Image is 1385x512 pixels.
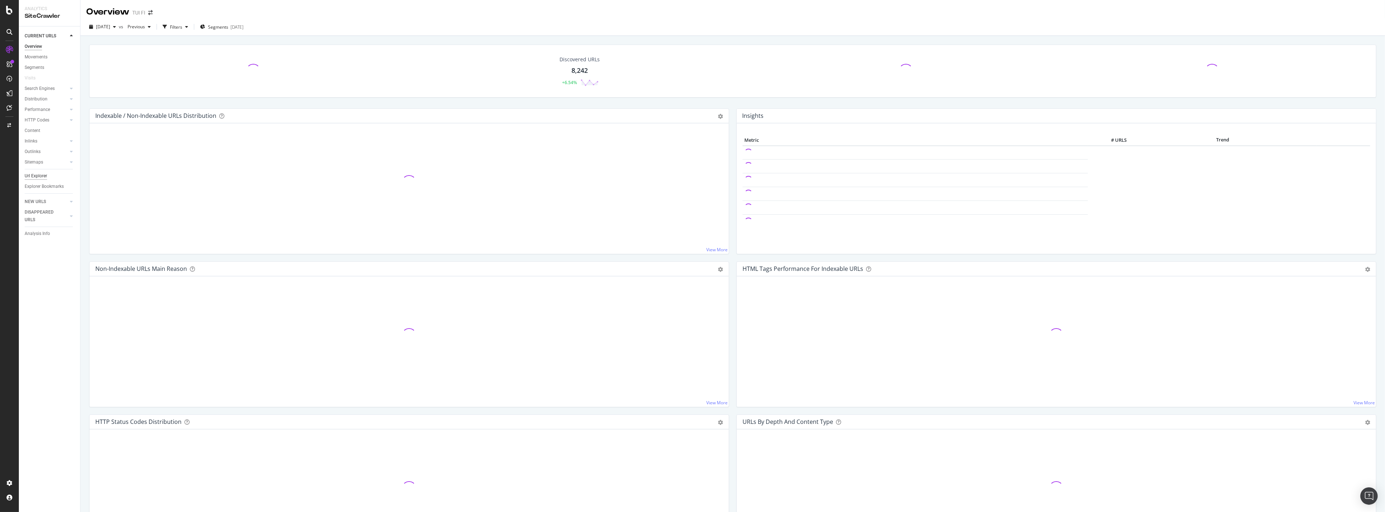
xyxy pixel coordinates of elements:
[148,10,153,15] div: arrow-right-arrow-left
[25,116,49,124] div: HTTP Codes
[743,418,833,425] div: URLs by Depth and Content Type
[25,230,50,238] div: Analysis Info
[25,12,74,20] div: SiteCrawler
[706,400,728,406] a: View More
[25,230,75,238] a: Analysis Info
[25,106,68,113] a: Performance
[132,9,145,16] div: TUI FI
[95,418,182,425] div: HTTP Status Codes Distribution
[560,56,600,63] div: Discovered URLs
[743,135,1088,146] th: Metric
[119,24,125,30] span: vs
[95,112,216,119] div: Indexable / Non-Indexable URLs Distribution
[170,24,182,30] div: Filters
[25,43,42,50] div: Overview
[96,24,110,30] span: 2025 Aug. 24th
[743,265,863,272] div: HTML Tags Performance for Indexable URLs
[1360,487,1378,505] div: Open Intercom Messenger
[718,114,723,119] div: gear
[1088,135,1128,146] th: # URLS
[25,85,55,92] div: Search Engines
[197,21,246,33] button: Segments[DATE]
[25,148,41,156] div: Outlinks
[25,116,68,124] a: HTTP Codes
[25,183,75,190] a: Explorer Bookmarks
[25,172,47,180] div: Url Explorer
[25,148,68,156] a: Outlinks
[25,95,47,103] div: Distribution
[1365,420,1370,425] div: gear
[25,95,68,103] a: Distribution
[25,127,75,135] a: Content
[25,85,68,92] a: Search Engines
[25,53,75,61] a: Movements
[562,79,577,86] div: +6.54%
[742,111,764,121] h4: Insights
[25,127,40,135] div: Content
[25,158,68,166] a: Sitemaps
[25,208,61,224] div: DISAPPEARED URLS
[208,24,228,30] span: Segments
[25,198,46,206] div: NEW URLS
[95,265,187,272] div: Non-Indexable URLs Main Reason
[25,32,56,40] div: CURRENT URLS
[718,267,723,272] div: gear
[125,21,154,33] button: Previous
[571,66,588,75] div: 8,242
[25,158,43,166] div: Sitemaps
[230,24,244,30] div: [DATE]
[25,208,68,224] a: DISAPPEARED URLS
[25,183,64,190] div: Explorer Bookmarks
[25,172,75,180] a: Url Explorer
[25,43,75,50] a: Overview
[25,32,68,40] a: CURRENT URLS
[25,64,75,71] a: Segments
[25,137,37,145] div: Inlinks
[25,74,36,82] div: Visits
[25,198,68,206] a: NEW URLS
[86,6,129,18] div: Overview
[25,6,74,12] div: Analytics
[1353,400,1375,406] a: View More
[25,137,68,145] a: Inlinks
[706,247,728,253] a: View More
[718,420,723,425] div: gear
[1128,135,1317,146] th: Trend
[86,21,119,33] button: [DATE]
[25,53,47,61] div: Movements
[160,21,191,33] button: Filters
[25,74,43,82] a: Visits
[25,106,50,113] div: Performance
[125,24,145,30] span: Previous
[1365,267,1370,272] div: gear
[25,64,44,71] div: Segments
